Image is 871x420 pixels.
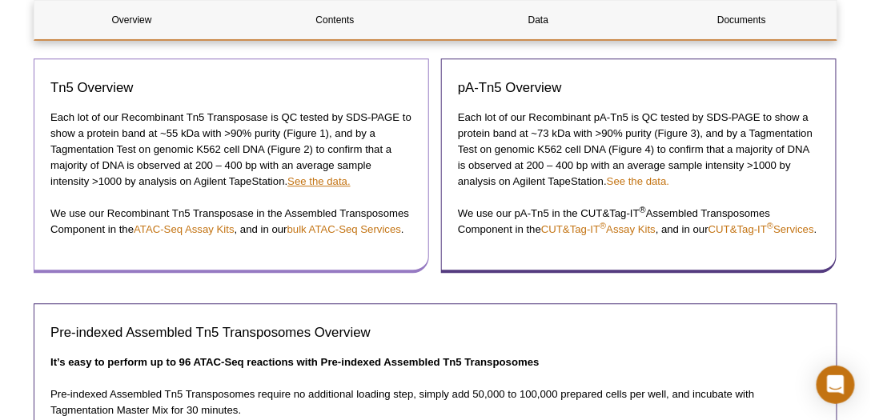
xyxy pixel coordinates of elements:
h3: pA-Tn5 Overview [458,78,820,98]
a: Data [441,1,636,39]
sup: ® [600,221,606,230]
a: See the data. [607,175,669,187]
a: Overview [34,1,229,39]
div: Open Intercom Messenger [817,366,855,404]
h3: Tn5 Overview [50,78,412,98]
p: Pre-indexed Assembled Tn5 Transposomes require no additional loading step, simply add 50,000 to 1... [50,386,821,418]
p: We use our Recombinant Tn5 Transposase in the Assembled Transposomes Component in the , and in our . [50,206,412,238]
p: We use our pA-Tn5 in the CUT&Tag-IT Assembled Transposomes Component in the , and in our . [458,206,820,238]
p: Each lot of our Recombinant Tn5 Transposase is QC tested by SDS-PAGE to show a protein band at ~5... [50,110,412,190]
sup: ® [767,221,773,230]
a: ATAC-Seq Assay Kits [134,223,235,235]
a: Documents [644,1,839,39]
a: See the data. [287,175,350,187]
h3: Pre-indexed Assembled Tn5 Transposomes Overview [50,323,821,342]
strong: It’s easy to perform up to 96 ATAC-Seq reactions with Pre-indexed Assembled Tn5 Transposomes [50,356,540,368]
a: Contents [238,1,432,39]
a: CUT&Tag-IT®Assay Kits [541,223,656,235]
a: CUT&Tag-IT®Services [708,223,814,235]
a: bulk ATAC-Seq Services [287,223,401,235]
sup: ® [640,205,646,214]
p: Each lot of our Recombinant pA-Tn5 is QC tested by SDS-PAGE to show a protein band at ~73 kDa wit... [458,110,820,190]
